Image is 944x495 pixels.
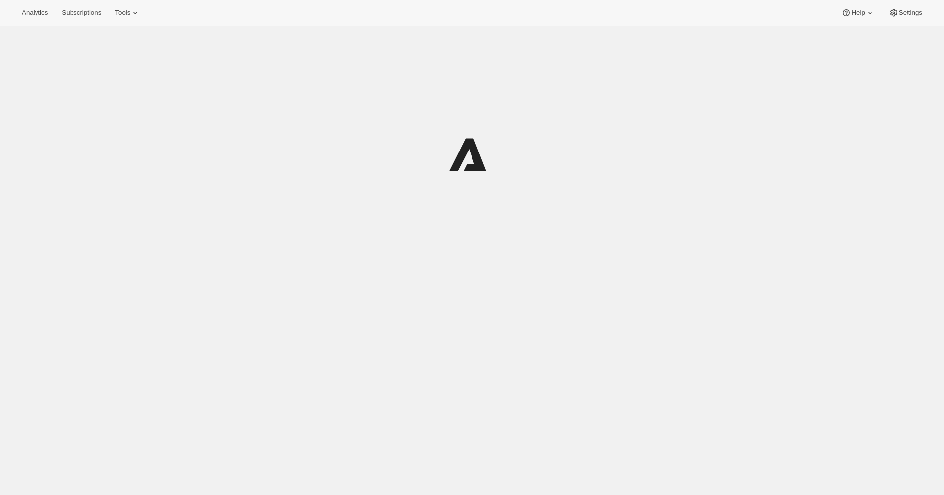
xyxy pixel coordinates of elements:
[115,9,130,17] span: Tools
[22,9,48,17] span: Analytics
[16,6,54,20] button: Analytics
[851,9,865,17] span: Help
[109,6,146,20] button: Tools
[883,6,928,20] button: Settings
[56,6,107,20] button: Subscriptions
[835,6,880,20] button: Help
[62,9,101,17] span: Subscriptions
[899,9,922,17] span: Settings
